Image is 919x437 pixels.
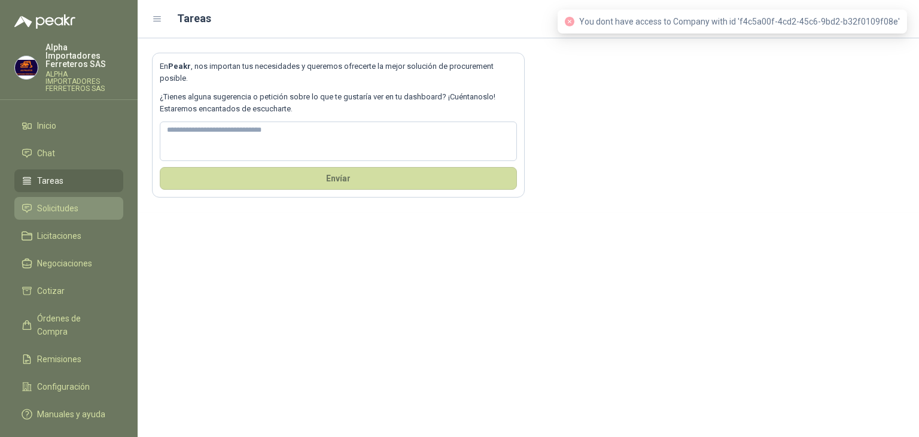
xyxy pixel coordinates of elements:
[14,307,123,343] a: Órdenes de Compra
[14,142,123,165] a: Chat
[45,71,123,92] p: ALPHA IMPORTADORES FERRETEROS SAS
[37,229,81,242] span: Licitaciones
[565,17,574,26] span: close-circle
[14,375,123,398] a: Configuración
[14,403,123,426] a: Manuales y ayuda
[37,408,105,421] span: Manuales y ayuda
[14,114,123,137] a: Inicio
[37,147,55,160] span: Chat
[14,348,123,371] a: Remisiones
[579,17,900,26] span: You dont have access to Company with id 'f4c5a00f-4cd2-45c6-9bd2-b32f0109f08e'
[160,60,517,85] p: En , nos importan tus necesidades y queremos ofrecerte la mejor solución de procurement posible.
[37,312,112,338] span: Órdenes de Compra
[14,224,123,247] a: Licitaciones
[160,167,517,190] button: Envíar
[15,56,38,79] img: Company Logo
[37,257,92,270] span: Negociaciones
[45,43,123,68] p: Alpha Importadores Ferreteros SAS
[14,14,75,29] img: Logo peakr
[14,252,123,275] a: Negociaciones
[14,169,123,192] a: Tareas
[168,62,191,71] b: Peakr
[37,380,90,393] span: Configuración
[37,202,78,215] span: Solicitudes
[160,91,517,116] p: ¿Tienes alguna sugerencia o petición sobre lo que te gustaría ver en tu dashboard? ¡Cuéntanoslo! ...
[14,197,123,220] a: Solicitudes
[37,174,63,187] span: Tareas
[177,10,211,27] h1: Tareas
[37,119,56,132] span: Inicio
[14,280,123,302] a: Cotizar
[37,284,65,298] span: Cotizar
[37,353,81,366] span: Remisiones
